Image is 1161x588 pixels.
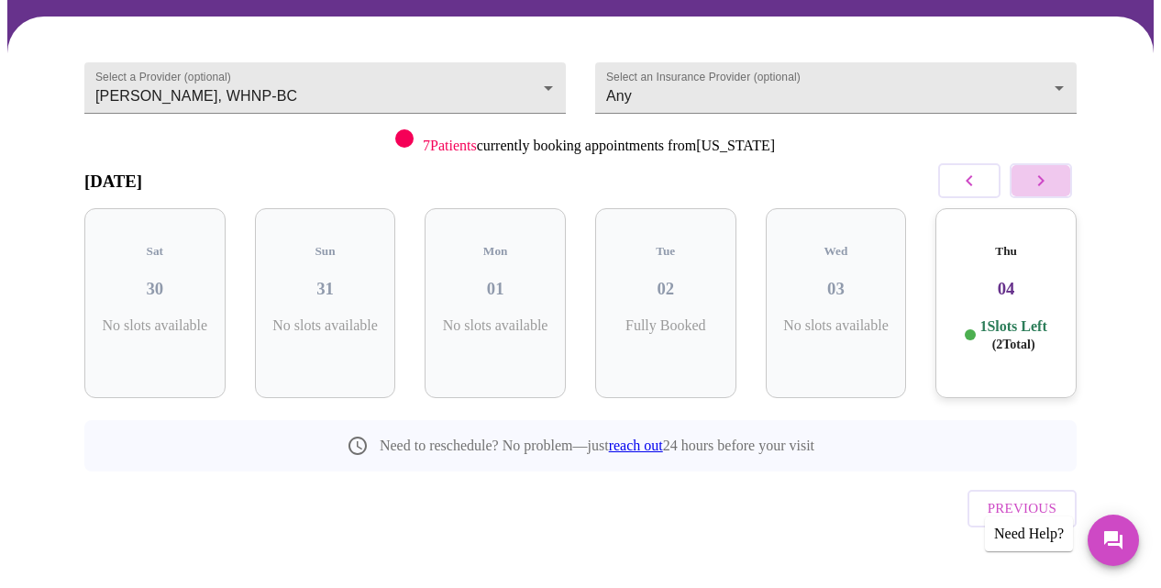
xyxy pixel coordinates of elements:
[992,338,1035,351] span: ( 2 Total)
[610,244,722,259] h5: Tue
[609,438,663,453] a: reach out
[950,244,1062,259] h5: Thu
[270,317,381,334] p: No slots available
[595,62,1077,114] div: Any
[988,496,1056,520] span: Previous
[99,244,211,259] h5: Sat
[780,317,892,334] p: No slots available
[439,317,551,334] p: No slots available
[780,279,892,299] h3: 03
[270,279,381,299] h3: 31
[270,244,381,259] h5: Sun
[423,138,775,154] p: currently booking appointments from [US_STATE]
[84,62,566,114] div: [PERSON_NAME], WHNP-BC
[99,279,211,299] h3: 30
[1088,515,1139,566] button: Messages
[967,490,1077,527] button: Previous
[979,317,1046,353] p: 1 Slots Left
[950,279,1062,299] h3: 04
[610,279,722,299] h3: 02
[439,279,551,299] h3: 01
[985,516,1073,551] div: Need Help?
[99,317,211,334] p: No slots available
[380,438,814,454] p: Need to reschedule? No problem—just 24 hours before your visit
[780,244,892,259] h5: Wed
[423,138,477,153] span: 7 Patients
[610,317,722,334] p: Fully Booked
[439,244,551,259] h5: Mon
[84,172,142,192] h3: [DATE]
